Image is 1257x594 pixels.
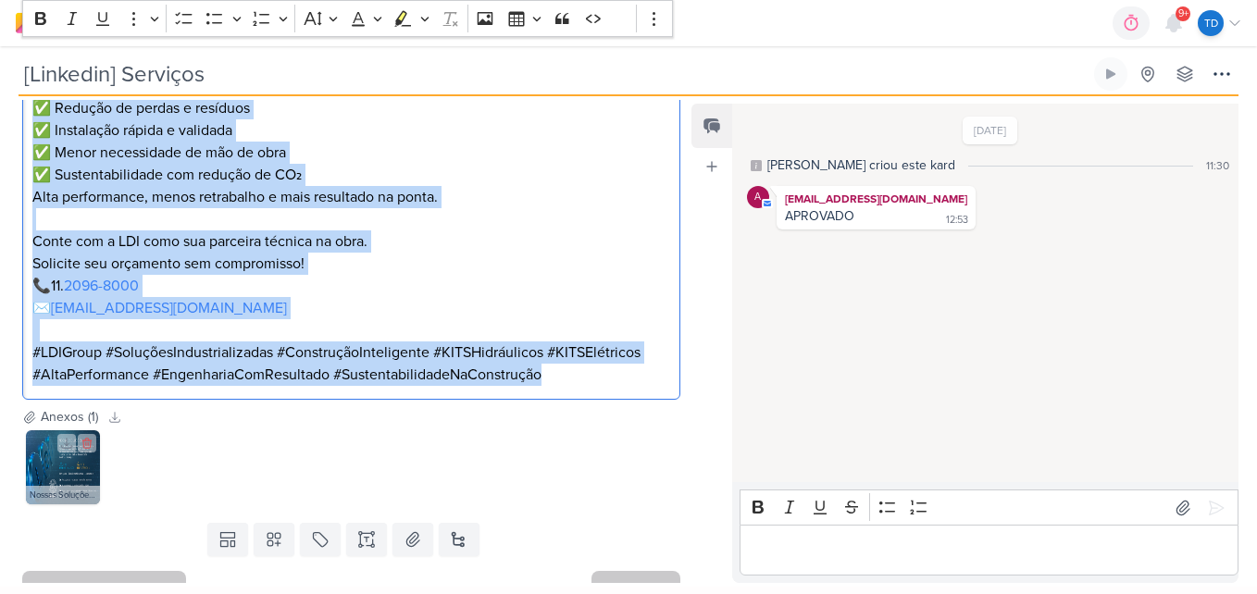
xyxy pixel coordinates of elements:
div: Editor toolbar [740,489,1238,526]
div: 12:53 [946,213,968,228]
input: Kard Sem Título [19,57,1090,91]
p: ✅ Redução de perdas e resíduos ✅ Instalação rápida e validada ✅ Menor necessidade de mão de obra ... [32,97,671,186]
p: Alta performance, menos retrabalho e mais resultado na ponta. Conte com a LDI como sua parceira t... [32,186,671,253]
img: kardz.app [15,12,111,34]
div: APROVADO [785,208,854,224]
div: aline.ferraz@ldigroup.com.br [747,186,769,208]
div: 11:30 [1206,157,1229,174]
div: Anexos (1) [41,407,98,427]
span: 9+ [1178,6,1189,21]
div: Thais de carvalho [1198,10,1224,36]
a: 2096-8000 [64,277,139,295]
p: Td [1204,15,1218,31]
div: Editor editing area: main [740,525,1238,575]
img: Ryw4a8JRfRr9WDE48HYncqa1JcPaEJH2xidaT2QN.png [26,430,100,504]
div: Ligar relógio [1103,67,1118,81]
div: [EMAIL_ADDRESS][DOMAIN_NAME] [780,190,972,208]
a: [EMAIL_ADDRESS][DOMAIN_NAME] [51,299,287,317]
div: Nossas Soluções.png [26,486,100,504]
div: [PERSON_NAME] criou este kard [767,155,955,175]
p: a [754,192,761,203]
p: Solicite seu orçamento sem compromisso! 📞11. ✉️ [32,253,671,341]
p: #LDIGroup #SoluçõesIndustrializadas #ConstruçãoInteligente #KITSHidráulicos #KITSElétricos #AltaP... [32,341,671,386]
